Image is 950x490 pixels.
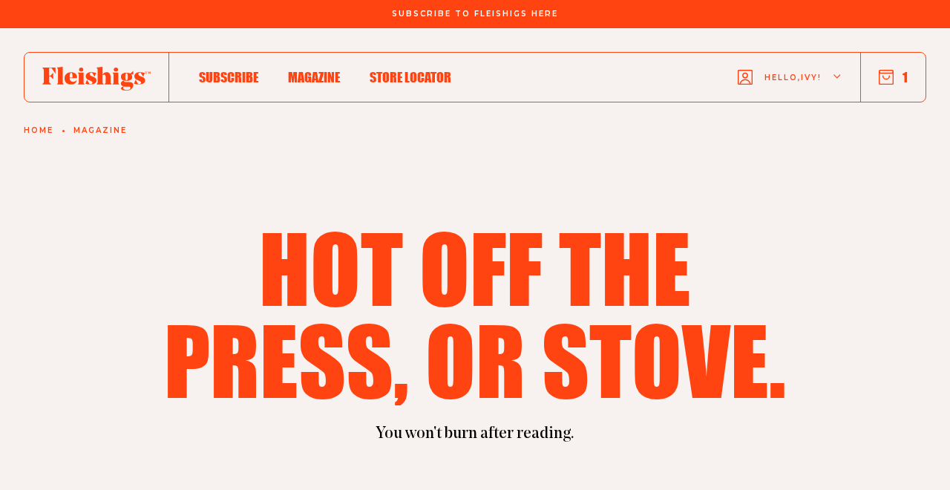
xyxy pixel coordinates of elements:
[154,221,796,405] h1: Hot off the press, or stove.
[45,423,905,445] p: You won't burn after reading.
[389,10,561,17] a: Subscribe To Fleishigs Here
[738,48,842,107] button: Hello,Ivy!
[199,69,258,85] span: Subscribe
[879,69,908,85] button: 1
[764,72,822,107] span: Hello, Ivy !
[392,10,558,19] span: Subscribe To Fleishigs Here
[288,69,340,85] span: Magazine
[199,67,258,87] a: Subscribe
[73,126,127,135] a: Magazine
[24,126,53,135] a: Home
[288,67,340,87] a: Magazine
